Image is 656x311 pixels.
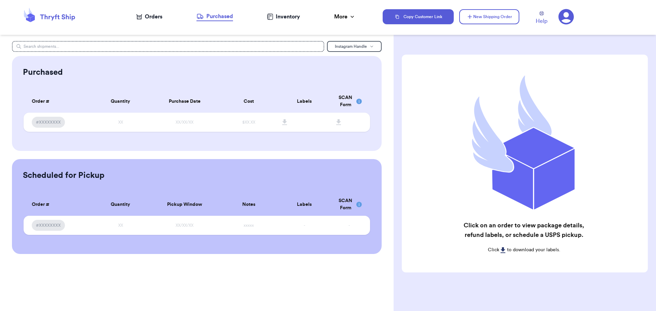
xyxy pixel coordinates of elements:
[36,223,61,228] span: #XXXXXXXX
[454,221,594,240] h2: Click on an order to view package details, refund labels, or schedule a USPS pickup.
[24,193,93,216] th: Order #
[336,94,362,109] div: SCAN Form
[536,17,547,25] span: Help
[244,223,254,227] span: xxxxx
[12,41,325,52] input: Search shipments...
[221,90,276,113] th: Cost
[118,223,123,227] span: XX
[93,90,148,113] th: Quantity
[536,11,547,25] a: Help
[196,12,233,21] a: Purchased
[276,193,332,216] th: Labels
[36,119,61,125] span: #XXXXXXXX
[148,193,221,216] th: Pickup Window
[336,197,362,212] div: SCAN Form
[304,223,305,227] span: -
[454,246,594,253] p: Click to download your labels.
[267,13,300,21] a: Inventory
[148,90,221,113] th: Purchase Date
[93,193,148,216] th: Quantity
[23,170,105,181] h2: Scheduled for Pickup
[176,223,193,227] span: XX/XX/XX
[459,9,519,24] button: New Shipping Order
[335,44,367,48] span: Instagram Handle
[24,90,93,113] th: Order #
[334,13,356,21] div: More
[221,193,276,216] th: Notes
[383,9,454,24] button: Copy Customer Link
[276,90,332,113] th: Labels
[348,223,350,227] span: -
[176,120,193,124] span: XX/XX/XX
[23,67,63,78] h2: Purchased
[118,120,123,124] span: XX
[242,120,255,124] span: $XX.XX
[327,41,382,52] button: Instagram Handle
[136,13,162,21] a: Orders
